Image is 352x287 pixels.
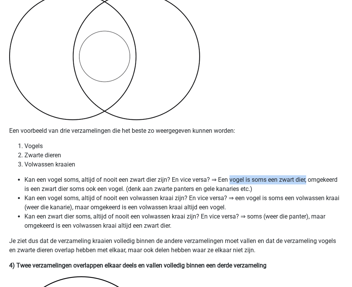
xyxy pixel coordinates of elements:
[9,126,343,135] p: Een voorbeeld van drie verzamelingen die het beste zo weergegeven kunnen worden:
[9,236,343,255] p: Je ziet dus dat de verzameling kraaien volledig binnen de andere verzamelingen moet vallen en dat...
[24,212,343,230] li: Kan een zwart dier soms, altijd of nooit een volwassen kraai zijn? En vice versa? ⇒ soms (weer di...
[24,194,343,212] li: Kan een vogel soms, altijd of nooit een volwassen kraai zijn? En vice versa? ⇒ een vogel is soms ...
[24,160,343,169] li: Volwassen kraaien
[24,175,343,194] li: Kan een vogel soms, altijd of nooit een zwart dier zijn? En vice versa? ⇒ Een vogel is soms een z...
[9,262,266,269] b: 4) Twee verzamelingen overlappen elkaar deels en vallen volledig binnen een derde verzameling
[24,151,343,160] li: Zwarte dieren
[24,142,343,151] li: Vogels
